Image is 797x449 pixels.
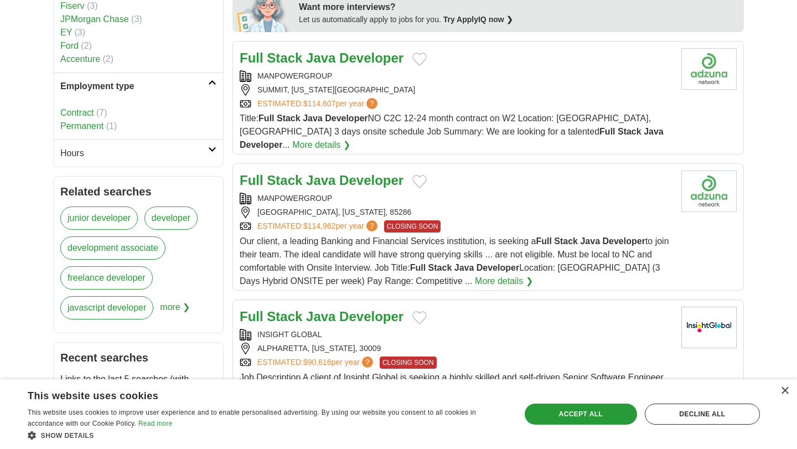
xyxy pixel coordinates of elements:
[60,349,216,366] h2: Recent searches
[60,296,153,319] a: javascript developer
[28,409,476,427] span: This website uses cookies to improve user experience and to enable personalised advertising. By u...
[240,173,263,188] strong: Full
[325,113,368,123] strong: Developer
[60,147,208,160] h2: Hours
[41,432,94,440] span: Show details
[75,28,86,37] span: (3)
[618,127,641,136] strong: Stack
[240,373,664,409] span: Job Description A client of Insight Global is seeking a highly skilled and self-driven Senior Sof...
[366,98,377,109] span: ?
[131,14,142,24] span: (3)
[60,373,216,412] p: Links to the last 5 searches (with results) that you've made will be displayed here.
[366,220,377,231] span: ?
[257,330,322,339] a: INSIGHT GLOBAL
[240,236,669,286] span: Our client, a leading Banking and Financial Services institution, is seeking a to join their team...
[384,220,441,233] span: CLOSING SOON
[240,309,403,324] a: Full Stack Java Developer
[277,113,301,123] strong: Stack
[60,28,72,37] a: EY
[306,173,335,188] strong: Java
[303,358,332,367] span: $90,616
[28,386,479,402] div: This website uses cookies
[138,420,173,427] a: Read more, opens a new window
[410,263,426,272] strong: Full
[60,207,138,230] a: junior developer
[475,275,533,288] a: More details ❯
[60,108,94,117] a: Contract
[240,343,672,354] div: ALPHARETTA, [US_STATE], 30009
[525,404,637,425] div: Accept all
[380,357,437,369] span: CLOSING SOON
[339,309,403,324] strong: Developer
[54,140,223,167] a: Hours
[303,221,335,230] span: $114,962
[299,1,737,14] div: Want more interviews?
[60,266,153,290] a: freelance developer
[428,263,452,272] strong: Stack
[240,173,403,188] a: Full Stack Java Developer
[267,309,302,324] strong: Stack
[96,108,107,117] span: (7)
[144,207,198,230] a: developer
[103,54,114,64] span: (2)
[362,357,373,368] span: ?
[160,296,190,326] span: more ❯
[54,73,223,100] a: Employment type
[81,41,92,50] span: (2)
[299,14,737,25] div: Let us automatically apply to jobs for you.
[780,387,789,395] div: Close
[306,50,335,65] strong: Java
[681,307,737,348] img: Insight Global logo
[240,84,672,96] div: SUMMIT, [US_STATE][GEOGRAPHIC_DATA]
[339,50,403,65] strong: Developer
[60,1,85,11] a: Fiserv
[412,175,427,188] button: Add to favorite jobs
[240,193,672,204] div: MANPOWERGROUP
[477,263,519,272] strong: Developer
[60,41,79,50] a: Ford
[240,50,263,65] strong: Full
[603,236,645,246] strong: Developer
[240,140,282,149] strong: Developer
[60,121,103,131] a: Permanent
[303,113,323,123] strong: Java
[339,173,403,188] strong: Developer
[303,99,335,108] span: $114,607
[645,404,760,425] div: Decline all
[240,113,664,149] span: Title: NO C2C 12-24 month contract on W2 Location: [GEOGRAPHIC_DATA], [GEOGRAPHIC_DATA] 3 days on...
[681,171,737,212] img: Company logo
[267,173,302,188] strong: Stack
[536,236,551,246] strong: Full
[60,183,216,200] h2: Related searches
[306,309,335,324] strong: Java
[258,113,274,123] strong: Full
[257,357,375,369] a: ESTIMATED:$90,616per year?
[681,48,737,90] img: Company logo
[257,220,380,233] a: ESTIMATED:$114,962per year?
[60,14,129,24] a: JPMorgan Chase
[87,1,98,11] span: (3)
[412,311,427,324] button: Add to favorite jobs
[240,207,672,218] div: [GEOGRAPHIC_DATA], [US_STATE], 85286
[412,53,427,66] button: Add to favorite jobs
[554,236,578,246] strong: Stack
[240,50,403,65] a: Full Stack Java Developer
[580,236,600,246] strong: Java
[443,15,513,24] a: Try ApplyIQ now ❯
[60,236,165,260] a: development associate
[60,80,208,93] h2: Employment type
[454,263,474,272] strong: Java
[60,54,100,64] a: Accenture
[599,127,615,136] strong: Full
[292,138,350,152] a: More details ❯
[257,98,380,110] a: ESTIMATED:$114,607per year?
[240,70,672,82] div: MANPOWERGROUP
[28,430,506,441] div: Show details
[106,121,117,131] span: (1)
[240,309,263,324] strong: Full
[644,127,664,136] strong: Java
[267,50,302,65] strong: Stack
